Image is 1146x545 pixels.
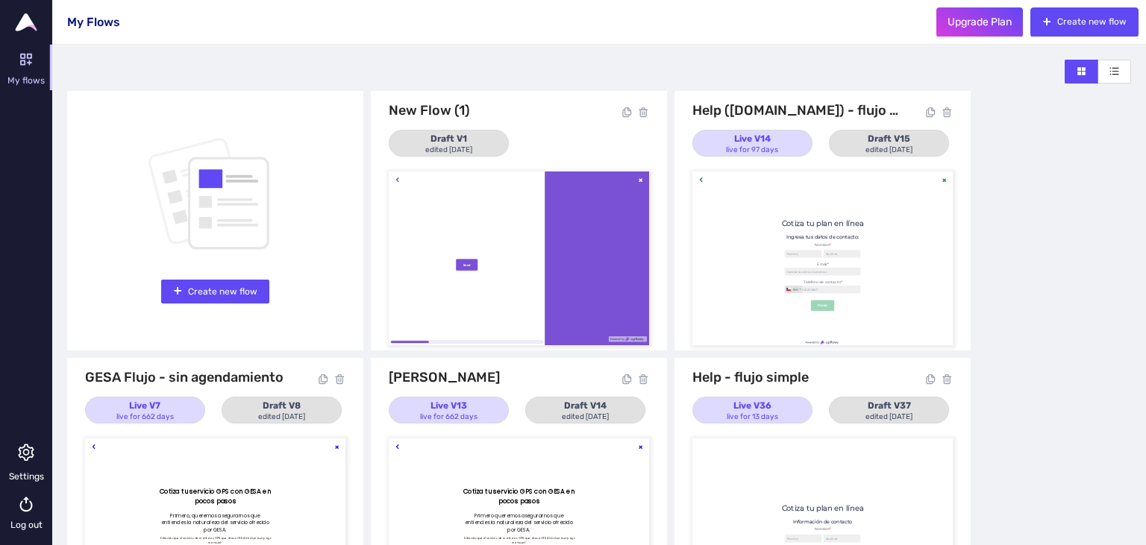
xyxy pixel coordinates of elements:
div: Help ([DOMAIN_NAME]) - flujo simple [692,102,901,126]
button: Draft V15edited [DATE] [829,130,949,157]
input: 2 2123 4567 [317,391,578,418]
input: Apellido [451,330,578,357]
button: Draft V1edited [DATE] [389,130,509,157]
div: Draft V37 [865,399,912,413]
img: Upflowy logo [15,13,37,31]
div: Draft V1 [425,132,472,146]
div: Draft V15 [865,132,912,146]
label: Nombre [317,305,578,324]
span: appstore [1077,66,1086,76]
div: Live V7 [116,399,174,413]
span: Create new flow [188,285,257,299]
b: Cotiza tu servicio GPS con GESA en pocos pasos [256,166,639,232]
span: Create new flow [1057,15,1127,29]
div: live for 662 days [420,412,477,423]
div: edited [DATE] [865,412,912,423]
div: edited [DATE] [425,145,472,157]
div: Help - flujo simple [692,369,809,393]
div: New Flow (1) [389,102,470,126]
button: Draft V14edited [DATE] [525,397,645,423]
div: live for 13 days [727,412,778,423]
button: Send [231,300,306,341]
input: Nombre [317,330,445,357]
h2: Primero, queremos asegurarnos que entiendes la naturaleza del servicio ofrecido por GESA. [254,253,642,327]
button: Upgrade Plan [936,7,1023,37]
label: Email [254,311,642,330]
button: Continuar [396,420,499,461]
div: +56 [343,398,364,412]
label: Teléfono de contacto [254,373,642,391]
button: Live V36live for 13 days [692,397,812,423]
button: Enviar [407,441,488,479]
span: unordered-list [1109,66,1119,76]
h2: Primero queremos asegurarnos que entiendes la naturaleza del servicio ofrecido por GESA. [254,253,642,327]
button: plusCreate new flow [1030,7,1139,37]
button: Draft V37edited [DATE] [829,397,949,423]
button: plusCreate new flow [161,280,269,303]
div: live for 662 days [116,412,174,423]
b: Cotiza tu plan en línea [307,224,589,256]
button: Continuar [398,380,498,418]
b: Información de contacto [346,277,550,297]
div: Draft V8 [258,399,305,413]
label: Nombre [317,244,578,262]
span: My Flows [67,15,120,29]
div: Draft V14 [562,399,609,413]
button: Live V14live for 97 days [692,130,812,157]
div: Live V36 [727,399,778,413]
div: edited [DATE] [865,145,912,157]
div: Live V14 [726,132,778,146]
input: Ingresa tu correo electrónico [317,330,578,357]
label: Entiendo que el servicio de monitoreo GPS que ofrece GESA involucra un pago mensual: [254,335,642,368]
button: Draft V8edited [DATE] [222,397,342,423]
input: Nombre [317,269,445,296]
input: Apellido [451,269,578,296]
div: live for 97 days [726,145,778,157]
b: Ingresa tus datos de contacto: [323,215,573,236]
b: Cotiza tu plan en línea [307,163,589,195]
div: Chile: +56 [318,392,378,418]
div: [PERSON_NAME] [389,369,500,393]
div: edited [DATE] [258,412,305,423]
div: edited [DATE] [562,412,609,423]
span: plus [173,286,182,297]
span: plus [1042,17,1051,28]
button: Live V13live for 662 days [389,397,509,423]
span: Upgrade Plan [948,14,1012,31]
button: Live V7live for 662 days [85,397,205,423]
div: Live V13 [420,399,477,413]
div: GESA Flujo - sin agendamiento [85,369,284,393]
